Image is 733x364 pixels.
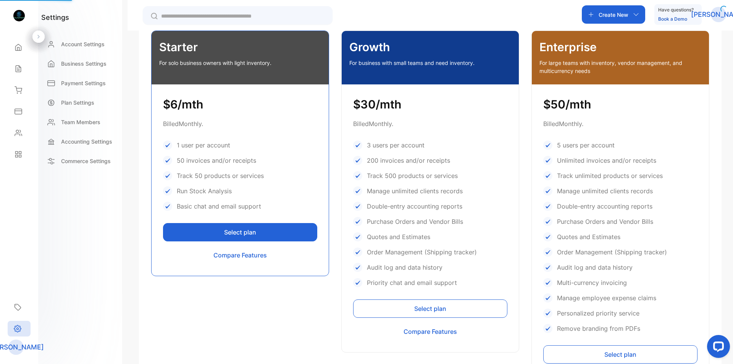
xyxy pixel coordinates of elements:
button: Select plan [163,223,317,241]
p: Team Members [61,118,100,126]
p: Track 500 products or services [367,171,458,180]
a: Plan Settings [41,95,119,110]
p: Manage employee expense claims [557,293,656,303]
p: 1 user per account [177,141,230,150]
p: Multi-currency invoicing [557,278,627,287]
p: Plan Settings [61,99,94,107]
p: Growth [349,39,511,56]
button: Create New [582,5,645,24]
a: Team Members [41,114,119,130]
p: Double-entry accounting reports [367,202,462,211]
p: Billed Monthly . [353,119,507,128]
p: Track unlimited products or services [557,171,663,180]
p: Have questions? [658,6,694,14]
img: logo [13,10,25,21]
p: Personalized priority service [557,309,639,318]
p: Order Management (Shipping tracker) [557,248,667,257]
p: Create New [599,11,628,19]
p: Billed Monthly . [163,119,317,128]
button: Select plan [543,345,697,364]
button: Select plan [353,299,507,318]
p: 3 users per account [367,141,425,150]
h1: $30/mth [353,96,507,113]
p: Commerce Settings [61,157,111,165]
p: Business Settings [61,60,107,68]
button: Compare Features [353,322,507,341]
a: Payment Settings [41,75,119,91]
p: Accounting Settings [61,138,112,146]
p: Basic chat and email support [177,202,261,211]
p: Manage unlimited clients records [557,186,653,196]
p: 200 invoices and/or receipts [367,156,450,165]
a: Business Settings [41,56,119,71]
p: 50 invoices and/or receipts [177,156,256,165]
h1: settings [41,12,69,23]
p: Priority chat and email support [367,278,457,287]
p: Enterprise [539,39,701,56]
h1: $6/mth [163,96,317,113]
p: Payment Settings [61,79,106,87]
p: For business with small teams and need inventory. [349,59,511,67]
p: Manage unlimited clients records [367,186,463,196]
p: Remove branding from PDFs [557,324,640,333]
p: Purchase Orders and Vendor Bills [557,217,653,226]
p: For solo business owners with light inventory. [159,59,321,67]
p: Unlimited invoices and/or receipts [557,156,656,165]
a: Accounting Settings [41,134,119,149]
p: 5 users per account [557,141,615,150]
p: Audit log and data history [367,263,442,272]
p: Audit log and data history [557,263,633,272]
p: Purchase Orders and Vendor Bills [367,217,463,226]
button: [PERSON_NAME] [711,5,726,24]
p: For large teams with inventory, vendor management, and multicurrency needs [539,59,701,75]
p: Run Stock Analysis [177,186,232,196]
a: Account Settings [41,36,119,52]
p: Order Management (Shipping tracker) [367,248,477,257]
button: Compare Features [163,246,317,264]
p: Track 50 products or services [177,171,264,180]
p: Starter [159,39,321,56]
a: Commerce Settings [41,153,119,169]
p: Account Settings [61,40,105,48]
p: Quotes and Estimates [367,232,430,241]
iframe: LiveChat chat widget [701,332,733,364]
h1: $50/mth [543,96,697,113]
p: Double-entry accounting reports [557,202,652,211]
p: Quotes and Estimates [557,232,620,241]
p: Billed Monthly . [543,119,697,128]
a: Book a Demo [658,16,687,22]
